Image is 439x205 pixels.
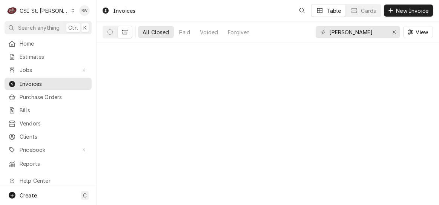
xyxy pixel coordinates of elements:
button: Open search [296,5,308,17]
div: Voided [200,28,218,36]
div: All Closed [143,28,169,36]
div: CSI St. Louis's Avatar [7,5,17,16]
div: Forgiven [228,28,250,36]
span: Clients [20,133,88,141]
div: Cards [361,7,376,15]
button: Search anythingCtrlK [5,21,92,34]
span: Vendors [20,119,88,127]
span: View [414,28,430,36]
div: Table [327,7,341,15]
div: CSI St. [PERSON_NAME] [20,7,69,15]
span: New Invoice [394,7,430,15]
span: Help Center [20,177,87,185]
a: Go to Jobs [5,64,92,76]
div: Brad Wicks's Avatar [79,5,90,16]
a: Bills [5,104,92,116]
span: Estimates [20,53,88,61]
a: Estimates [5,50,92,63]
a: Home [5,37,92,50]
button: Erase input [388,26,400,38]
button: New Invoice [384,5,433,17]
input: Keyword search [329,26,386,38]
span: Pricebook [20,146,77,154]
span: C [83,191,87,199]
span: Search anything [18,24,60,32]
span: Home [20,40,88,47]
a: Vendors [5,117,92,130]
a: Go to Pricebook [5,144,92,156]
a: Invoices [5,78,92,90]
div: BW [79,5,90,16]
span: Create [20,192,37,199]
button: View [403,26,433,38]
a: Go to Help Center [5,174,92,187]
div: Paid [179,28,190,36]
a: Reports [5,158,92,170]
a: Purchase Orders [5,91,92,103]
span: Reports [20,160,88,168]
span: Ctrl [68,24,78,32]
span: Jobs [20,66,77,74]
div: C [7,5,17,16]
span: Bills [20,106,88,114]
span: Purchase Orders [20,93,88,101]
span: Invoices [20,80,88,88]
a: Clients [5,130,92,143]
span: K [83,24,87,32]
